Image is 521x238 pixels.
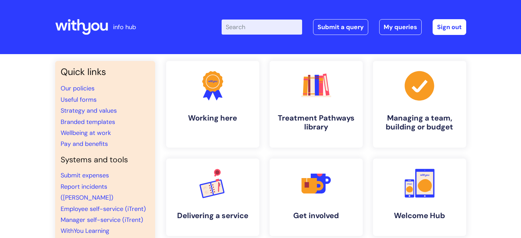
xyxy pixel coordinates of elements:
a: Get involved [270,159,363,236]
a: Manager self-service (iTrent) [61,216,143,224]
p: info hub [113,22,136,33]
a: My queries [379,19,422,35]
a: Branded templates [61,118,115,126]
a: Our policies [61,84,95,92]
a: Welcome Hub [373,159,466,236]
h4: Welcome Hub [379,211,461,220]
a: Employee self-service (iTrent) [61,205,146,213]
input: Search [222,20,302,35]
a: Managing a team, building or budget [373,61,466,148]
a: Submit expenses [61,171,109,179]
h4: Systems and tools [61,155,150,165]
a: Working here [166,61,259,148]
a: Useful forms [61,96,97,104]
a: Strategy and values [61,107,117,115]
a: Report incidents ([PERSON_NAME]) [61,183,113,202]
h3: Quick links [61,66,150,77]
a: Sign out [433,19,466,35]
h4: Delivering a service [172,211,254,220]
h4: Get involved [275,211,357,220]
a: Wellbeing at work [61,129,111,137]
a: Pay and benefits [61,140,108,148]
h4: Working here [172,114,254,123]
a: Delivering a service [166,159,259,236]
div: | - [222,19,466,35]
a: Submit a query [313,19,368,35]
h4: Treatment Pathways library [275,114,357,132]
h4: Managing a team, building or budget [379,114,461,132]
a: Treatment Pathways library [270,61,363,148]
a: WithYou Learning [61,227,109,235]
